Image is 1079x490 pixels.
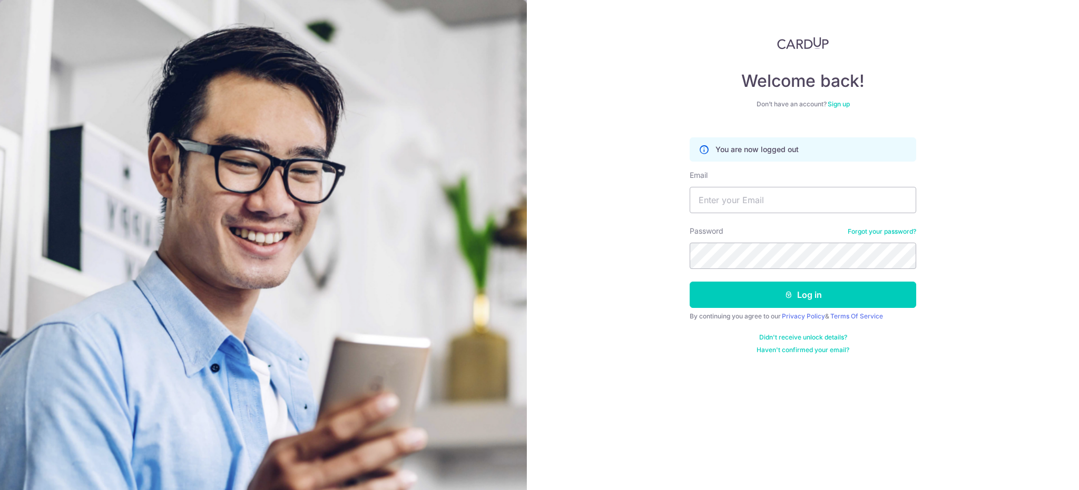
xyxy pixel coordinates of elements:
button: Log in [690,282,916,308]
a: Haven't confirmed your email? [757,346,849,354]
label: Email [690,170,708,181]
div: By continuing you agree to our & [690,312,916,321]
a: Didn't receive unlock details? [759,333,847,342]
a: Terms Of Service [830,312,883,320]
a: Privacy Policy [782,312,825,320]
p: You are now logged out [715,144,799,155]
a: Forgot your password? [848,227,916,236]
div: Don’t have an account? [690,100,916,108]
input: Enter your Email [690,187,916,213]
img: CardUp Logo [777,37,829,49]
a: Sign up [828,100,850,108]
label: Password [690,226,723,236]
h4: Welcome back! [690,71,916,92]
